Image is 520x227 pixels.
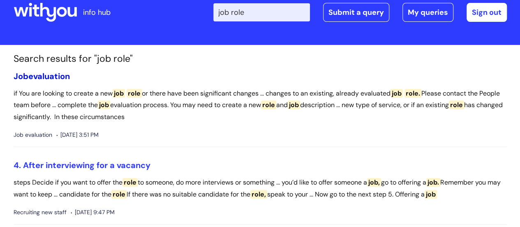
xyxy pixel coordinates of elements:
[111,190,127,199] span: role
[14,53,507,65] h1: Search results for "job role"
[261,101,276,109] span: role
[426,178,440,187] span: job.
[14,177,507,201] p: steps Decide if you want to offer the to someone, do more interviews or something ... you’d like ...
[250,190,267,199] span: role,
[14,207,67,218] span: Recruiting new staff
[323,3,389,22] a: Submit a query
[14,71,70,82] a: Jobevaluation
[56,130,99,140] span: [DATE] 3:51 PM
[14,88,507,123] p: if You are looking to create a new or there have been significant changes ... changes to an exist...
[14,71,28,82] span: Job
[449,101,464,109] span: role
[113,89,125,98] span: job
[367,178,381,187] span: job,
[288,101,300,109] span: job
[14,130,52,140] span: Job evaluation
[213,3,310,21] input: Search
[404,89,421,98] span: role.
[213,3,507,22] div: | -
[83,6,111,19] p: info hub
[391,89,403,98] span: job
[14,160,150,171] a: 4. After interviewing for a vacancy
[467,3,507,22] a: Sign out
[122,178,138,187] span: role
[425,190,437,199] span: job
[127,89,142,98] span: role
[402,3,453,22] a: My queries
[98,101,110,109] span: job
[71,207,115,218] span: [DATE] 9:47 PM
